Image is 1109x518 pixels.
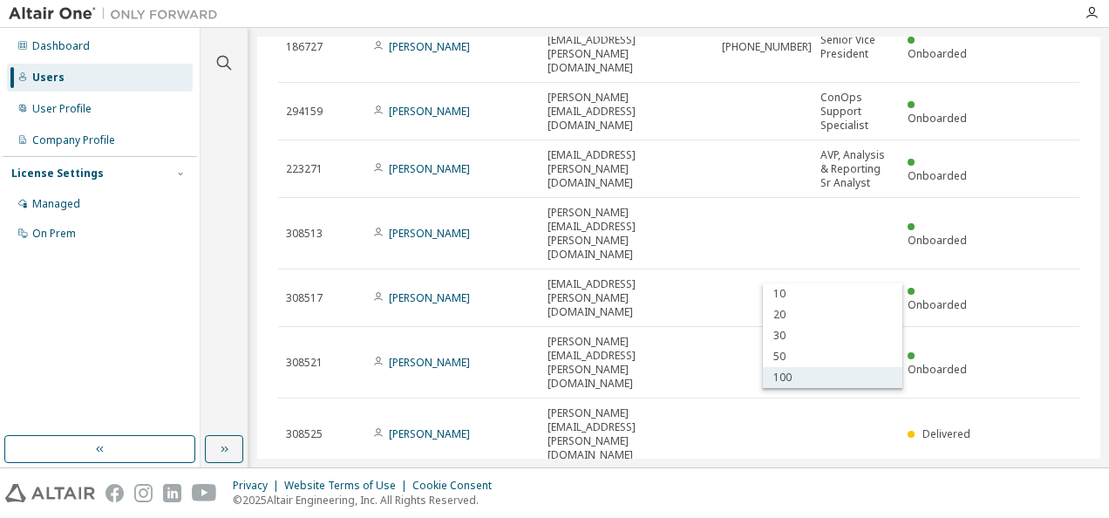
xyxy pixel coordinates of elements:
[105,484,124,502] img: facebook.svg
[763,304,902,325] div: 20
[548,206,706,262] span: [PERSON_NAME][EMAIL_ADDRESS][PERSON_NAME][DOMAIN_NAME]
[32,133,115,147] div: Company Profile
[11,167,104,181] div: License Settings
[286,162,323,176] span: 223271
[389,426,470,441] a: [PERSON_NAME]
[32,102,92,116] div: User Profile
[908,297,967,312] span: Onboarded
[548,335,706,391] span: [PERSON_NAME][EMAIL_ADDRESS][PERSON_NAME][DOMAIN_NAME]
[820,148,892,190] span: AVP, Analysis & Reporting Sr Analyst
[286,227,323,241] span: 308513
[9,5,227,23] img: Altair One
[389,355,470,370] a: [PERSON_NAME]
[908,362,967,377] span: Onboarded
[286,356,323,370] span: 308521
[908,168,967,183] span: Onboarded
[286,427,323,441] span: 308525
[134,484,153,502] img: instagram.svg
[284,479,412,493] div: Website Terms of Use
[32,227,76,241] div: On Prem
[389,104,470,119] a: [PERSON_NAME]
[389,161,470,176] a: [PERSON_NAME]
[820,33,892,61] span: Senior Vice President
[286,40,323,54] span: 186727
[548,19,706,75] span: [PERSON_NAME][EMAIL_ADDRESS][PERSON_NAME][DOMAIN_NAME]
[32,71,65,85] div: Users
[412,479,502,493] div: Cookie Consent
[192,484,217,502] img: youtube.svg
[908,46,967,61] span: Onboarded
[548,91,706,133] span: [PERSON_NAME][EMAIL_ADDRESS][DOMAIN_NAME]
[233,493,502,508] p: © 2025 Altair Engineering, Inc. All Rights Reserved.
[389,290,470,305] a: [PERSON_NAME]
[548,277,706,319] span: [EMAIL_ADDRESS][PERSON_NAME][DOMAIN_NAME]
[908,111,967,126] span: Onboarded
[763,283,902,304] div: 10
[908,233,967,248] span: Onboarded
[32,197,80,211] div: Managed
[548,148,706,190] span: [EMAIL_ADDRESS][PERSON_NAME][DOMAIN_NAME]
[32,39,90,53] div: Dashboard
[763,346,902,367] div: 50
[286,105,323,119] span: 294159
[389,226,470,241] a: [PERSON_NAME]
[763,325,902,346] div: 30
[722,40,812,54] span: [PHONE_NUMBER]
[233,479,284,493] div: Privacy
[286,291,323,305] span: 308517
[548,406,706,462] span: [PERSON_NAME][EMAIL_ADDRESS][PERSON_NAME][DOMAIN_NAME]
[922,426,970,441] span: Delivered
[763,367,902,388] div: 100
[389,39,470,54] a: [PERSON_NAME]
[5,484,95,502] img: altair_logo.svg
[820,91,892,133] span: ConOps Support Specialist
[163,484,181,502] img: linkedin.svg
